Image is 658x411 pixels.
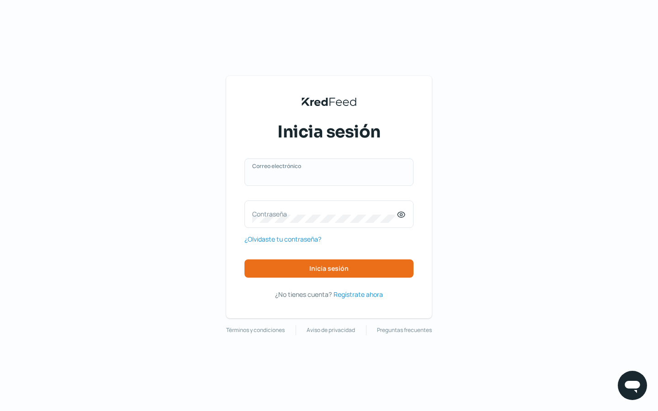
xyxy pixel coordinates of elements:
[244,259,414,278] button: Inicia sesión
[275,290,332,299] span: ¿No tienes cuenta?
[244,233,321,245] a: ¿Olvidaste tu contraseña?
[277,121,381,143] span: Inicia sesión
[252,210,397,218] label: Contraseña
[307,325,355,335] a: Aviso de privacidad
[334,289,383,300] a: Regístrate ahora
[226,325,285,335] a: Términos y condiciones
[377,325,432,335] a: Preguntas frecuentes
[623,376,642,395] img: chatIcon
[252,162,397,170] label: Correo electrónico
[309,265,349,272] span: Inicia sesión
